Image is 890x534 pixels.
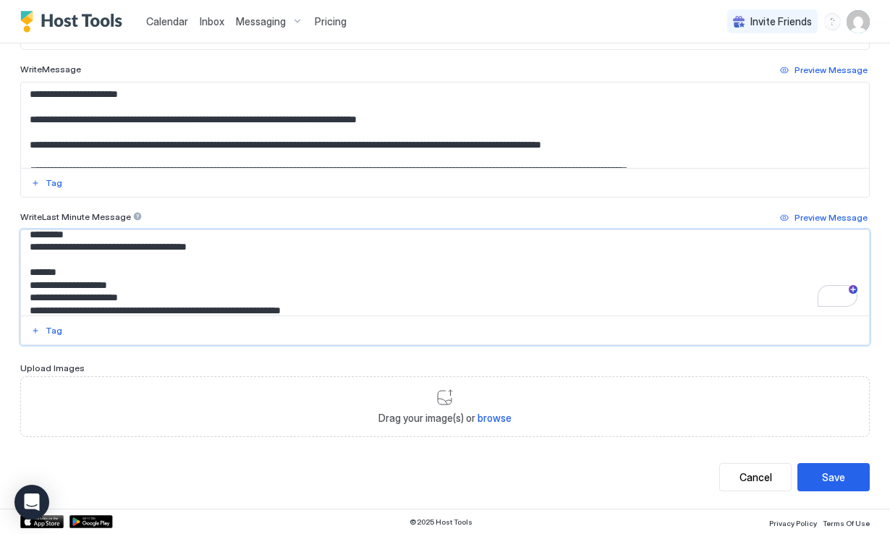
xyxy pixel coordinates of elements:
span: Messaging [236,15,286,28]
a: Calendar [146,14,188,29]
button: Preview Message [778,209,870,226]
span: Terms Of Use [823,519,870,527]
span: Inbox [200,15,224,27]
a: Privacy Policy [769,514,817,530]
div: menu [823,13,841,30]
span: Drag your image(s) or [378,412,512,425]
div: User profile [847,10,870,33]
a: Terms Of Use [823,514,870,530]
span: Privacy Policy [769,519,817,527]
div: Preview Message [794,211,868,224]
span: Invite Friends [750,15,812,28]
div: Save [822,470,845,485]
span: Upload Images [20,363,85,373]
a: Inbox [200,14,224,29]
span: Write Message [20,64,81,75]
div: Open Intercom Messenger [14,485,49,520]
span: © 2025 Host Tools [410,517,472,527]
button: Preview Message [778,62,870,79]
div: Preview Message [794,64,868,77]
span: Pricing [315,15,347,28]
textarea: Input Field [21,82,869,168]
span: Write Last Minute Message [20,211,131,222]
span: Calendar [146,15,188,27]
a: Host Tools Logo [20,11,129,33]
div: Tag [46,324,62,337]
textarea: To enrich screen reader interactions, please activate Accessibility in Grammarly extension settings [21,230,869,315]
button: Save [797,463,870,491]
a: App Store [20,515,64,528]
button: Tag [29,174,64,192]
span: browse [478,412,512,424]
div: Tag [46,177,62,190]
button: Tag [29,322,64,339]
div: Cancel [739,470,772,485]
a: Google Play Store [69,515,113,528]
button: Cancel [719,463,792,491]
